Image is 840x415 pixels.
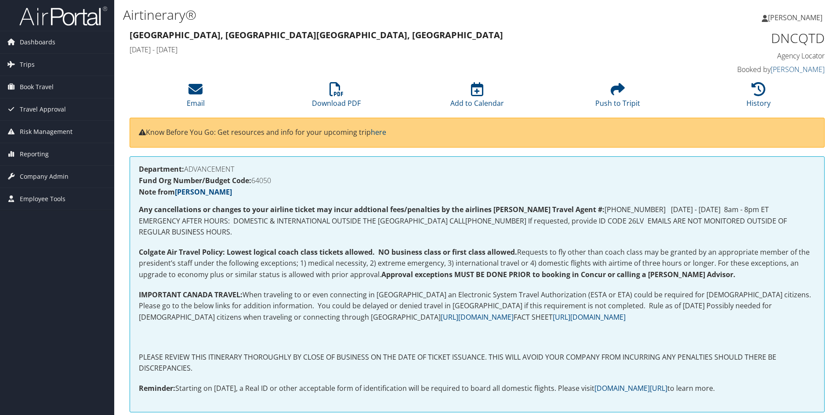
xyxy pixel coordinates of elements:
a: [DOMAIN_NAME][URL] [594,383,667,393]
a: [URL][DOMAIN_NAME] [553,312,626,322]
span: Dashboards [20,31,55,53]
h4: Booked by [661,65,825,74]
strong: Reminder: [139,383,175,393]
p: When traveling to or even connecting in [GEOGRAPHIC_DATA] an Electronic System Travel Authorizati... [139,289,815,323]
span: Reporting [20,143,49,165]
a: here [371,127,386,137]
a: Download PDF [312,87,361,108]
a: History [746,87,771,108]
h4: 64050 [139,177,815,184]
strong: Note from [139,187,232,197]
span: Travel Approval [20,98,66,120]
strong: [PERSON_NAME] Travel Agent #: [493,205,605,214]
strong: Department: [139,164,184,174]
a: [PERSON_NAME] [762,4,831,31]
a: Email [187,87,205,108]
span: Trips [20,54,35,76]
span: Company Admin [20,166,69,188]
span: [PERSON_NAME] [768,13,822,22]
h1: DNCQTD [661,29,825,47]
img: airportal-logo.png [19,6,107,26]
a: Add to Calendar [450,87,504,108]
p: PLEASE REVIEW THIS ITINERARY THOROUGHLY BY CLOSE OF BUSINESS ON THE DATE OF TICKET ISSUANCE. THIS... [139,352,815,374]
p: [PHONE_NUMBER] [DATE] - [DATE] 8am - 8pm ET EMERGENCY AFTER HOURS: DOMESTIC & INTERNATIONAL OUTSI... [139,204,815,238]
a: [URL][DOMAIN_NAME] [441,312,514,322]
strong: Fund Org Number/Budget Code: [139,176,251,185]
p: Know Before You Go: Get resources and info for your upcoming trip [139,127,815,138]
h1: Airtinerary® [123,6,595,24]
h4: [DATE] - [DATE] [130,45,648,54]
span: Risk Management [20,121,72,143]
a: [PERSON_NAME] [175,187,232,197]
p: Requests to fly other than coach class may be granted by an appropriate member of the president’s... [139,247,815,281]
strong: Colgate Air Travel Policy: Lowest logical coach class tickets allowed. NO business class or first... [139,247,517,257]
strong: [GEOGRAPHIC_DATA], [GEOGRAPHIC_DATA] [GEOGRAPHIC_DATA], [GEOGRAPHIC_DATA] [130,29,503,41]
h4: Agency Locator [661,51,825,61]
a: Push to Tripit [595,87,640,108]
strong: Any cancellations or changes to your airline ticket may incur addtional fees/penalties by the air... [139,205,492,214]
strong: IMPORTANT CANADA TRAVEL: [139,290,243,300]
a: [PERSON_NAME] [771,65,825,74]
strong: Approval exceptions MUST BE DONE PRIOR to booking in Concur or calling a [PERSON_NAME] Advisor. [381,270,735,279]
span: Book Travel [20,76,54,98]
span: Employee Tools [20,188,65,210]
h4: ADVANCEMENT [139,166,815,173]
p: Starting on [DATE], a Real ID or other acceptable form of identification will be required to boar... [139,383,815,394]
